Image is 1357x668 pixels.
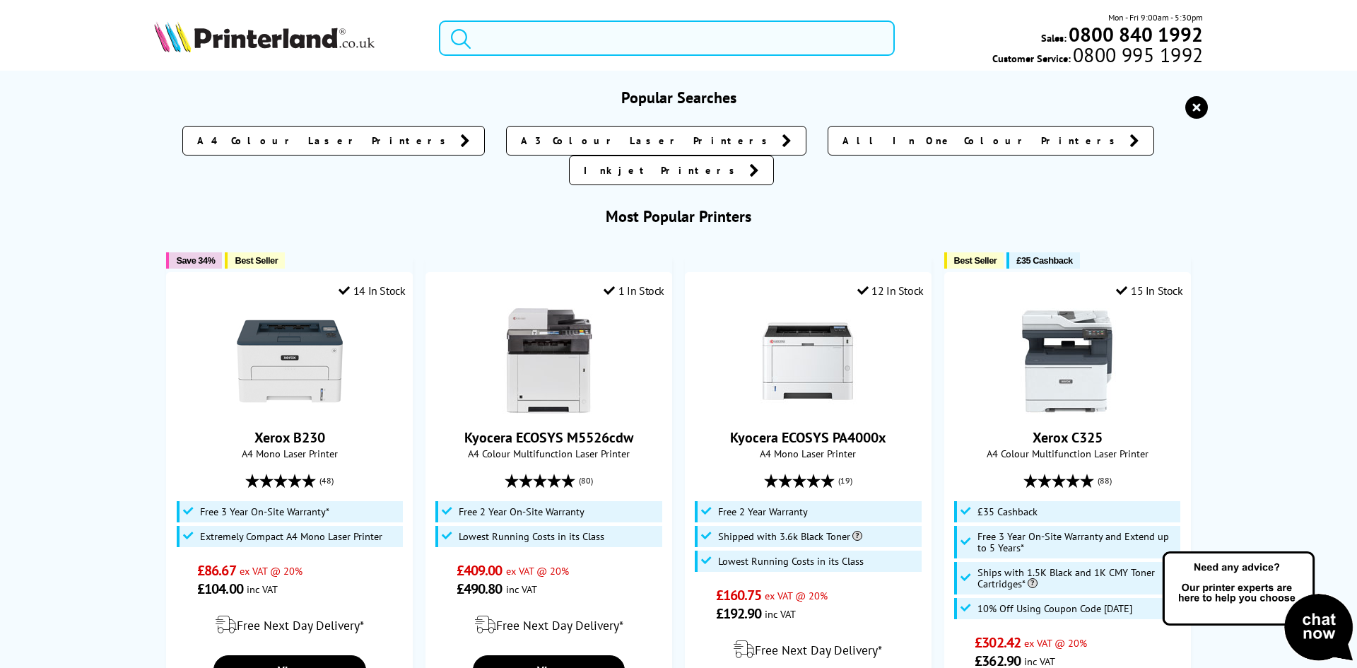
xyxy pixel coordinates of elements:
[1014,403,1120,417] a: Xerox C325
[992,48,1203,65] span: Customer Service:
[1098,467,1112,494] span: (88)
[174,447,405,460] span: A4 Mono Laser Printer
[154,206,1204,226] h3: Most Popular Printers
[1014,308,1120,414] img: Xerox C325
[693,447,924,460] span: A4 Mono Laser Printer
[433,605,664,645] div: modal_delivery
[977,531,1177,553] span: Free 3 Year On-Site Warranty and Extend up to 5 Years*
[954,255,997,266] span: Best Seller
[235,255,278,266] span: Best Seller
[838,467,852,494] span: (19)
[952,447,1183,460] span: A4 Colour Multifunction Laser Printer
[716,604,762,623] span: £192.90
[718,506,808,517] span: Free 2 Year Warranty
[433,447,664,460] span: A4 Colour Multifunction Laser Printer
[496,308,602,414] img: Kyocera ECOSYS M5526cdw
[200,506,329,517] span: Free 3 Year On-Site Warranty*
[339,283,405,298] div: 14 In Stock
[166,252,222,269] button: Save 34%
[254,428,325,447] a: Xerox B230
[857,283,924,298] div: 12 In Stock
[225,252,285,269] button: Best Seller
[975,633,1021,652] span: £302.42
[1067,28,1203,41] a: 0800 840 1992
[459,531,604,542] span: Lowest Running Costs in its Class
[579,467,593,494] span: (80)
[319,467,334,494] span: (48)
[1024,655,1055,668] span: inc VAT
[1033,428,1103,447] a: Xerox C325
[1071,48,1203,61] span: 0800 995 1992
[247,582,278,596] span: inc VAT
[240,564,302,578] span: ex VAT @ 20%
[1159,549,1357,665] img: Open Live Chat window
[237,403,343,417] a: Xerox B230
[718,556,864,567] span: Lowest Running Costs in its Class
[718,531,862,542] span: Shipped with 3.6k Black Toner
[1024,636,1087,650] span: ex VAT @ 20%
[730,428,886,447] a: Kyocera ECOSYS PA4000x
[1016,255,1072,266] span: £35 Cashback
[1116,283,1182,298] div: 15 In Stock
[828,126,1154,156] a: All In One Colour Printers
[977,567,1177,590] span: Ships with 1.5K Black and 1K CMY Toner Cartridges*
[506,582,537,596] span: inc VAT
[569,156,774,185] a: Inkjet Printers
[176,255,215,266] span: Save 34%
[237,308,343,414] img: Xerox B230
[197,561,236,580] span: £86.67
[842,134,1122,148] span: All In One Colour Printers
[496,403,602,417] a: Kyocera ECOSYS M5526cdw
[584,163,742,177] span: Inkjet Printers
[944,252,1004,269] button: Best Seller
[1006,252,1079,269] button: £35 Cashback
[755,308,861,414] img: Kyocera ECOSYS PA4000x
[154,21,421,55] a: Printerland Logo
[977,506,1038,517] span: £35 Cashback
[197,580,243,598] span: £104.00
[765,607,796,621] span: inc VAT
[154,21,375,52] img: Printerland Logo
[457,561,503,580] span: £409.00
[1108,11,1203,24] span: Mon - Fri 9:00am - 5:30pm
[604,283,664,298] div: 1 In Stock
[977,603,1132,614] span: 10% Off Using Coupon Code [DATE]
[174,605,405,645] div: modal_delivery
[459,506,584,517] span: Free 2 Year On-Site Warranty
[1041,31,1067,45] span: Sales:
[439,20,895,56] input: Search product or brand
[154,88,1204,107] h3: Popular Searches
[716,586,762,604] span: £160.75
[200,531,382,542] span: Extremely Compact A4 Mono Laser Printer
[755,403,861,417] a: Kyocera ECOSYS PA4000x
[521,134,775,148] span: A3 Colour Laser Printers
[464,428,633,447] a: Kyocera ECOSYS M5526cdw
[1069,21,1203,47] b: 0800 840 1992
[506,126,806,156] a: A3 Colour Laser Printers
[182,126,485,156] a: A4 Colour Laser Printers
[506,564,569,578] span: ex VAT @ 20%
[197,134,453,148] span: A4 Colour Laser Printers
[765,589,828,602] span: ex VAT @ 20%
[457,580,503,598] span: £490.80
